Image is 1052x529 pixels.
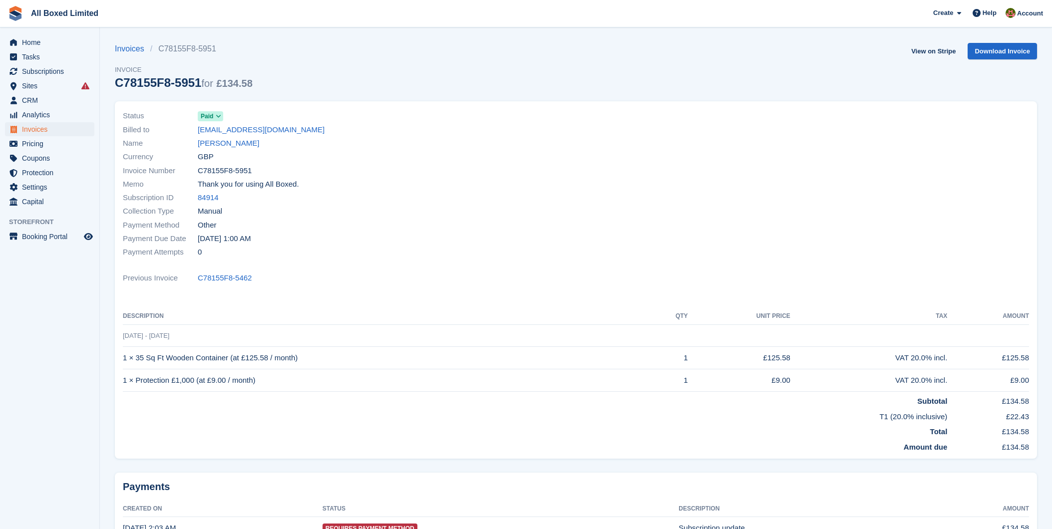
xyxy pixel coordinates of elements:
span: Payment Attempts [123,247,198,258]
a: Invoices [115,43,150,55]
td: 1 [651,347,688,369]
span: Manual [198,206,222,217]
time: 2025-08-16 00:00:00 UTC [198,233,251,245]
span: Billed to [123,124,198,136]
img: Sharon Hawkins [1006,8,1016,18]
span: Memo [123,179,198,190]
span: Help [983,8,997,18]
span: GBP [198,151,214,163]
div: VAT 20.0% incl. [790,352,947,364]
a: menu [5,108,94,122]
span: Account [1017,8,1043,18]
td: 1 × Protection £1,000 (at £9.00 / month) [123,369,651,392]
span: Other [198,220,217,231]
a: [EMAIL_ADDRESS][DOMAIN_NAME] [198,124,325,136]
span: Storefront [9,217,99,227]
td: £134.58 [947,422,1029,438]
th: Status [323,501,679,517]
span: C78155F8-5951 [198,165,252,177]
a: [PERSON_NAME] [198,138,259,149]
th: Tax [790,308,947,324]
a: menu [5,50,94,64]
span: 0 [198,247,202,258]
a: Paid [198,110,223,122]
a: menu [5,166,94,180]
span: Tasks [22,50,82,64]
div: C78155F8-5951 [115,76,253,89]
span: Paid [201,112,213,121]
a: menu [5,122,94,136]
span: Subscriptions [22,64,82,78]
span: Protection [22,166,82,180]
span: Create [933,8,953,18]
a: All Boxed Limited [27,5,102,21]
span: £134.58 [216,78,252,89]
strong: Subtotal [917,397,947,405]
th: Created On [123,501,323,517]
span: Home [22,35,82,49]
span: Invoices [22,122,82,136]
span: Sites [22,79,82,93]
a: View on Stripe [907,43,960,59]
strong: Total [930,427,948,436]
a: menu [5,79,94,93]
h2: Payments [123,481,1029,493]
span: for [201,78,213,89]
span: Subscription ID [123,192,198,204]
a: Download Invoice [968,43,1037,59]
a: menu [5,35,94,49]
a: 84914 [198,192,219,204]
span: Currency [123,151,198,163]
td: 1 [651,369,688,392]
th: Amount [947,308,1029,324]
td: £9.00 [947,369,1029,392]
span: Settings [22,180,82,194]
td: £9.00 [688,369,790,392]
span: Invoice Number [123,165,198,177]
td: £125.58 [947,347,1029,369]
span: [DATE] - [DATE] [123,332,169,339]
td: £125.58 [688,347,790,369]
span: Status [123,110,198,122]
span: Previous Invoice [123,272,198,284]
a: Preview store [82,231,94,243]
span: Thank you for using All Boxed. [198,179,299,190]
a: menu [5,230,94,244]
span: Payment Method [123,220,198,231]
img: stora-icon-8386f47178a22dfd0bd8f6a31ec36ba5ce8667c1dd55bd0f319d3a0aa187defe.svg [8,6,23,21]
th: QTY [651,308,688,324]
div: VAT 20.0% incl. [790,375,947,386]
th: Description [679,501,927,517]
span: Coupons [22,151,82,165]
a: menu [5,64,94,78]
a: menu [5,137,94,151]
td: T1 (20.0% inclusive) [123,407,947,423]
span: Booking Portal [22,230,82,244]
a: menu [5,93,94,107]
a: C78155F8-5462 [198,272,252,284]
nav: breadcrumbs [115,43,253,55]
span: Analytics [22,108,82,122]
i: Smart entry sync failures have occurred [81,82,89,90]
span: Collection Type [123,206,198,217]
a: menu [5,180,94,194]
span: Pricing [22,137,82,151]
strong: Amount due [904,443,948,451]
span: CRM [22,93,82,107]
td: £134.58 [947,438,1029,453]
td: £22.43 [947,407,1029,423]
th: Description [123,308,651,324]
a: menu [5,195,94,209]
th: Unit Price [688,308,790,324]
td: £134.58 [947,392,1029,407]
span: Name [123,138,198,149]
span: Capital [22,195,82,209]
a: menu [5,151,94,165]
th: Amount [927,501,1029,517]
span: Payment Due Date [123,233,198,245]
td: 1 × 35 Sq Ft Wooden Container (at £125.58 / month) [123,347,651,369]
span: Invoice [115,65,253,75]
